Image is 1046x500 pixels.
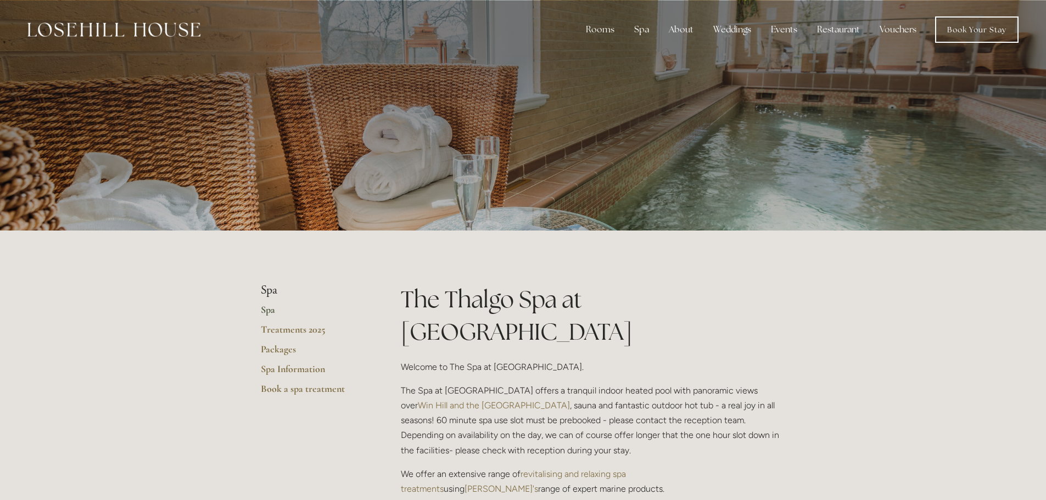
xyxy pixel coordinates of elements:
p: The Spa at [GEOGRAPHIC_DATA] offers a tranquil indoor heated pool with panoramic views over , sau... [401,383,786,458]
div: About [660,19,702,41]
a: Vouchers [871,19,925,41]
a: Treatments 2025 [261,323,366,343]
a: Book Your Stay [935,16,1019,43]
a: Spa Information [261,363,366,383]
a: Spa [261,304,366,323]
a: Book a spa treatment [261,383,366,402]
h1: The Thalgo Spa at [GEOGRAPHIC_DATA] [401,283,786,348]
div: Spa [625,19,658,41]
div: Events [762,19,806,41]
div: Weddings [704,19,760,41]
a: Win Hill and the [GEOGRAPHIC_DATA] [418,400,570,411]
a: [PERSON_NAME]'s [465,484,538,494]
p: Welcome to The Spa at [GEOGRAPHIC_DATA]. [401,359,786,374]
div: Rooms [577,19,623,41]
li: Spa [261,283,366,297]
div: Restaurant [808,19,869,41]
a: Packages [261,343,366,363]
p: We offer an extensive range of using range of expert marine products. [401,467,786,496]
img: Losehill House [27,23,200,37]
